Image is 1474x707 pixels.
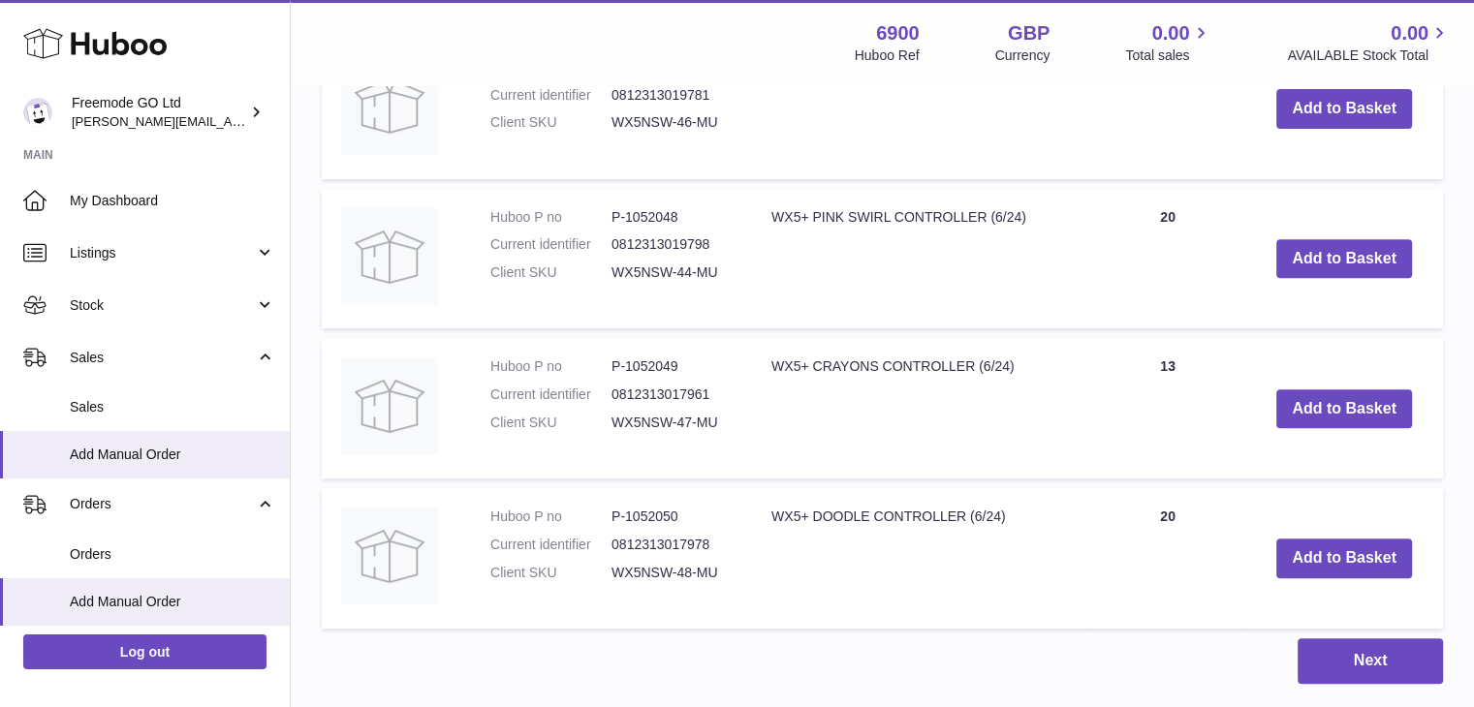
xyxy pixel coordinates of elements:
[490,507,612,526] dt: Huboo P no
[490,536,612,554] dt: Current identifier
[70,296,255,315] span: Stock
[70,398,275,416] span: Sales
[855,46,920,65] div: Huboo Ref
[490,263,612,282] dt: Client SKU
[1287,46,1451,65] span: AVAILABLE Stock Total
[612,113,733,132] dd: WX5NSW-46-MU
[23,98,52,127] img: lenka.smikniarova@gioteck.com
[70,192,275,210] span: My Dashboard
[612,357,733,376] dd: P-1052049
[70,446,275,464] span: Add Manual Order
[1125,46,1211,65] span: Total sales
[1298,638,1443,684] button: Next
[1125,20,1211,65] a: 0.00 Total sales
[70,545,275,564] span: Orders
[341,58,438,155] img: WX5+ DARK CAMO CONTROLLER (6/24)
[612,507,733,526] dd: P-1052050
[1008,20,1050,46] strong: GBP
[612,263,733,282] dd: WX5NSW-44-MU
[72,94,246,131] div: Freemode GO Ltd
[72,113,389,129] span: [PERSON_NAME][EMAIL_ADDRESS][DOMAIN_NAME]
[612,564,733,582] dd: WX5NSW-48-MU
[341,357,438,454] img: WX5+ CRAYONS CONTROLLER (6/24)
[70,349,255,367] span: Sales
[490,86,612,105] dt: Current identifier
[752,39,1090,179] td: WX5+ DARK CAMO CONTROLLER (6/24)
[490,385,612,404] dt: Current identifier
[1090,189,1245,329] td: 20
[612,536,733,554] dd: 0812313017978
[341,208,438,305] img: WX5+ PINK SWIRL CONTROLLER (6/24)
[341,507,438,604] img: WX5+ DOODLE CONTROLLER (6/24)
[612,208,733,227] dd: P-1052048
[1090,39,1245,179] td: 19
[612,86,733,105] dd: 0812313019781
[1276,538,1412,578] button: Add to Basket
[70,495,255,513] span: Orders
[70,244,255,262] span: Listings
[490,564,612,582] dt: Client SKU
[752,488,1090,629] td: WX5+ DOODLE CONTROLLER (6/24)
[1276,89,1412,129] button: Add to Basket
[23,634,267,669] a: Log out
[70,593,275,611] span: Add Manual Order
[490,414,612,432] dt: Client SKU
[1090,488,1245,629] td: 20
[1276,389,1412,429] button: Add to Basket
[490,113,612,132] dt: Client SKU
[490,357,612,376] dt: Huboo P no
[752,338,1090,478] td: WX5+ CRAYONS CONTROLLER (6/24)
[612,414,733,432] dd: WX5NSW-47-MU
[995,46,1051,65] div: Currency
[1090,338,1245,478] td: 13
[612,385,733,404] dd: 0812313017961
[490,235,612,254] dt: Current identifier
[1391,20,1428,46] span: 0.00
[612,235,733,254] dd: 0812313019798
[876,20,920,46] strong: 6900
[1287,20,1451,65] a: 0.00 AVAILABLE Stock Total
[1152,20,1190,46] span: 0.00
[1276,239,1412,279] button: Add to Basket
[490,208,612,227] dt: Huboo P no
[752,189,1090,329] td: WX5+ PINK SWIRL CONTROLLER (6/24)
